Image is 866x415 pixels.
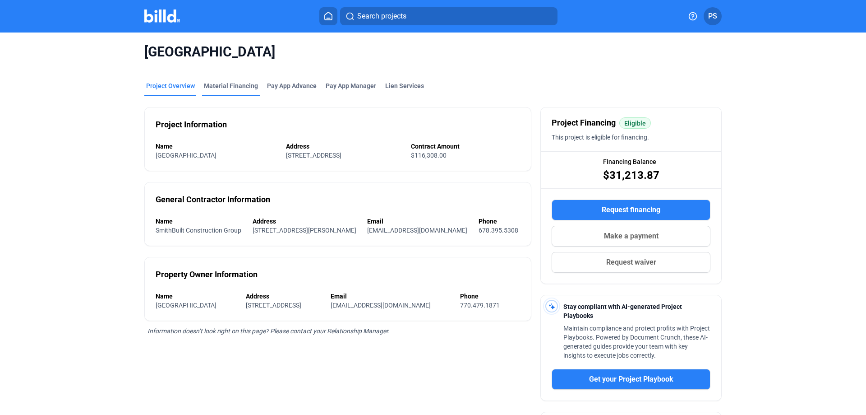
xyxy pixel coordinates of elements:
button: PS [704,7,722,25]
span: [GEOGRAPHIC_DATA] [144,43,722,61]
span: Maintain compliance and protect profits with Project Playbooks. Powered by Document Crunch, these... [563,325,710,359]
div: Name [156,292,237,301]
span: [STREET_ADDRESS][PERSON_NAME] [253,227,356,234]
div: Address [253,217,359,226]
span: [EMAIL_ADDRESS][DOMAIN_NAME] [367,227,467,234]
span: [EMAIL_ADDRESS][DOMAIN_NAME] [331,302,431,309]
div: Project Information [156,118,227,131]
div: Material Financing [204,81,258,90]
span: Make a payment [604,231,659,242]
span: $31,213.87 [603,168,659,182]
span: [STREET_ADDRESS] [286,152,341,159]
div: Name [156,142,277,151]
span: 678.395.5308 [479,227,518,234]
span: 770.479.1871 [460,302,500,309]
span: Financing Balance [603,157,656,166]
div: Address [246,292,322,301]
mat-chip: Eligible [619,117,651,129]
div: Pay App Advance [267,81,317,90]
span: Pay App Manager [326,81,376,90]
button: Make a payment [552,226,710,247]
span: SmithBuilt Construction Group [156,227,241,234]
button: Request waiver [552,252,710,273]
div: Lien Services [385,81,424,90]
div: Phone [479,217,521,226]
div: General Contractor Information [156,193,270,206]
span: $116,308.00 [411,152,447,159]
button: Get your Project Playbook [552,369,710,390]
span: [GEOGRAPHIC_DATA] [156,152,216,159]
img: Billd Company Logo [144,9,180,23]
div: Address [286,142,402,151]
div: Email [331,292,451,301]
span: Stay compliant with AI-generated Project Playbooks [563,303,682,319]
button: Request financing [552,200,710,220]
div: Contract Amount [411,142,520,151]
span: Project Financing [552,117,616,129]
div: Project Overview [146,81,195,90]
span: Request waiver [606,257,656,268]
span: [GEOGRAPHIC_DATA] [156,302,216,309]
span: Get your Project Playbook [589,374,673,385]
div: Phone [460,292,520,301]
span: Information doesn’t look right on this page? Please contact your Relationship Manager. [147,327,390,335]
div: Name [156,217,244,226]
span: This project is eligible for financing. [552,134,649,141]
div: Email [367,217,470,226]
span: [STREET_ADDRESS] [246,302,301,309]
span: Search projects [357,11,406,22]
span: Request financing [602,205,660,215]
span: PS [708,11,717,22]
div: Property Owner Information [156,268,258,281]
button: Search projects [340,7,557,25]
